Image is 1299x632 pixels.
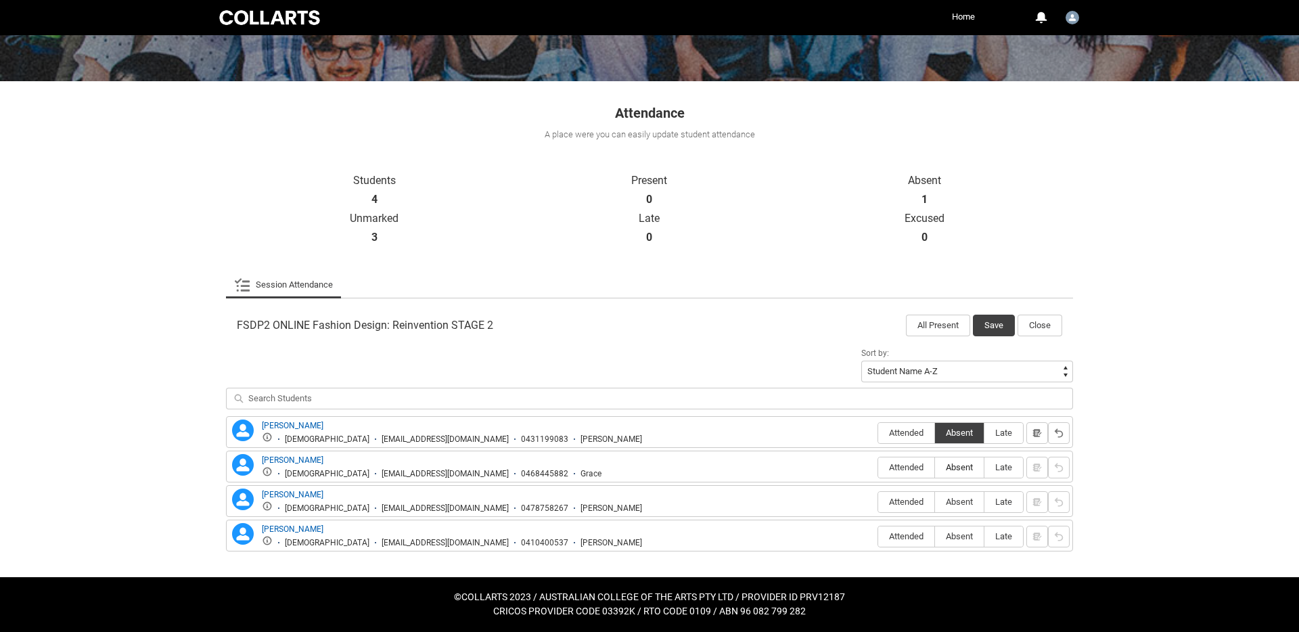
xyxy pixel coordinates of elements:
[1048,526,1070,547] button: Reset
[237,174,512,187] p: Students
[521,469,568,479] div: 0468445882
[262,490,323,499] a: [PERSON_NAME]
[234,271,333,298] a: Session Attendance
[861,348,889,358] span: Sort by:
[521,503,568,514] div: 0478758267
[382,538,509,548] div: [EMAIL_ADDRESS][DOMAIN_NAME]
[935,462,984,472] span: Absent
[921,193,928,206] strong: 1
[878,462,934,472] span: Attended
[225,128,1074,141] div: A place were you can easily update student attendance
[646,193,652,206] strong: 0
[232,523,254,545] lightning-icon: Zahra Noroozi
[878,531,934,541] span: Attended
[615,105,685,121] span: Attendance
[787,212,1062,225] p: Excused
[382,503,509,514] div: [EMAIL_ADDRESS][DOMAIN_NAME]
[984,462,1023,472] span: Late
[646,231,652,244] strong: 0
[285,538,369,548] div: [DEMOGRAPHIC_DATA]
[1062,5,1082,27] button: User Profile Sarah.Conners
[935,428,984,438] span: Absent
[580,469,601,479] div: Grace
[285,503,369,514] div: [DEMOGRAPHIC_DATA]
[521,538,568,548] div: 0410400537
[906,315,970,336] button: All Present
[285,469,369,479] div: [DEMOGRAPHIC_DATA]
[262,421,323,430] a: [PERSON_NAME]
[371,231,378,244] strong: 3
[371,193,378,206] strong: 4
[382,434,509,445] div: [EMAIL_ADDRESS][DOMAIN_NAME]
[237,212,512,225] p: Unmarked
[878,497,934,507] span: Attended
[1048,422,1070,444] button: Reset
[237,319,493,332] span: FSDP2 ONLINE Fashion Design: Reinvention STAGE 2
[226,388,1073,409] input: Search Students
[232,489,254,510] lightning-icon: Yolanda Abd
[921,231,928,244] strong: 0
[1026,422,1048,444] button: Notes
[262,455,323,465] a: [PERSON_NAME]
[232,420,254,441] lightning-icon: Jasmine Warber
[521,434,568,445] div: 0431199083
[226,271,341,298] li: Session Attendance
[580,434,642,445] div: [PERSON_NAME]
[973,315,1015,336] button: Save
[878,428,934,438] span: Attended
[1018,315,1062,336] button: Close
[935,531,984,541] span: Absent
[382,469,509,479] div: [EMAIL_ADDRESS][DOMAIN_NAME]
[984,497,1023,507] span: Late
[262,524,323,534] a: [PERSON_NAME]
[1066,11,1079,24] img: Sarah.Conners
[1048,491,1070,513] button: Reset
[512,174,788,187] p: Present
[949,7,978,27] a: Home
[512,212,788,225] p: Late
[1048,457,1070,478] button: Reset
[935,497,984,507] span: Absent
[984,428,1023,438] span: Late
[580,538,642,548] div: [PERSON_NAME]
[285,434,369,445] div: [DEMOGRAPHIC_DATA]
[787,174,1062,187] p: Absent
[232,454,254,476] lightning-icon: Tamara Grace Miles
[984,531,1023,541] span: Late
[580,503,642,514] div: [PERSON_NAME]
